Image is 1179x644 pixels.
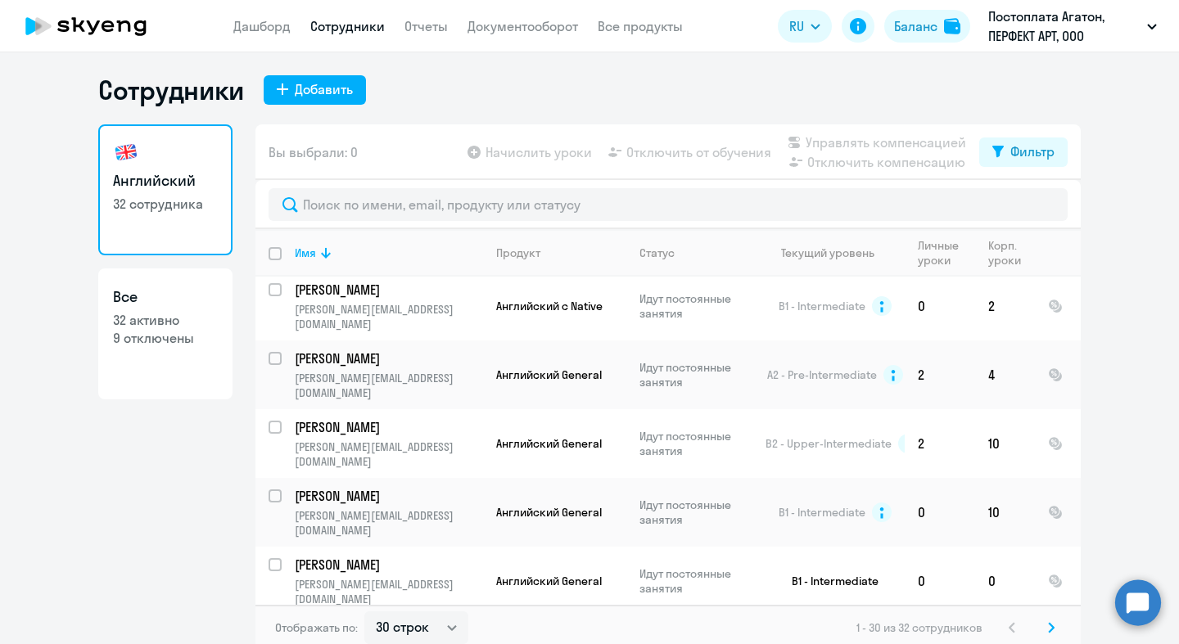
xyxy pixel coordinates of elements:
div: Личные уроки [918,238,964,268]
p: Идут постоянные занятия [639,291,752,321]
div: Продукт [496,245,626,260]
button: Балансbalance [884,10,970,43]
span: Отображать по: [275,620,358,635]
span: B1 - Intermediate [779,505,865,520]
p: Постоплата Агатон, ПЕРФЕКТ АРТ, ООО [988,7,1141,46]
button: Постоплата Агатон, ПЕРФЕКТ АРТ, ООО [980,7,1165,46]
p: [PERSON_NAME][EMAIL_ADDRESS][DOMAIN_NAME] [295,577,482,606]
a: [PERSON_NAME] [295,556,482,574]
span: Английский General [496,574,602,588]
td: 2 [975,272,1035,340]
a: Английский32 сотрудника [98,124,233,255]
a: Все продукты [598,18,683,34]
p: [PERSON_NAME] [295,281,480,299]
div: Продукт [496,245,540,260]
a: [PERSON_NAME] [295,487,482,505]
div: Корп. уроки [988,238,1034,268]
div: Текущий уровень [781,245,874,260]
p: Идут постоянные занятия [639,429,752,458]
img: balance [944,18,960,34]
p: [PERSON_NAME][EMAIL_ADDRESS][DOMAIN_NAME] [295,508,482,538]
h1: Сотрудники [98,74,244,106]
td: 4 [975,340,1035,409]
td: 0 [905,547,975,615]
span: B1 - Intermediate [779,299,865,313]
td: 2 [905,409,975,478]
p: [PERSON_NAME][EMAIL_ADDRESS][DOMAIN_NAME] [295,439,482,469]
a: Дашборд [233,18,291,34]
p: [PERSON_NAME][EMAIL_ADDRESS][DOMAIN_NAME] [295,302,482,331]
span: 1 - 30 из 32 сотрудников [856,620,982,635]
span: Английский с Native [496,299,603,313]
td: 0 [905,272,975,340]
div: Добавить [295,79,353,99]
span: A2 - Pre-Intermediate [767,367,877,382]
span: Английский General [496,367,602,382]
td: B1 - Intermediate [752,547,905,615]
div: Статус [639,245,675,260]
button: Добавить [264,75,366,105]
img: english [113,139,139,165]
a: [PERSON_NAME] [295,418,482,436]
button: Фильтр [979,137,1068,167]
a: Сотрудники [310,18,385,34]
span: Английский General [496,436,602,451]
p: [PERSON_NAME] [295,487,480,505]
button: RU [778,10,832,43]
td: 10 [975,409,1035,478]
span: B2 - Upper-Intermediate [766,436,892,451]
p: [PERSON_NAME] [295,556,480,574]
p: Идут постоянные занятия [639,360,752,390]
div: Фильтр [1010,142,1055,161]
div: Баланс [894,16,937,36]
p: [PERSON_NAME] [295,418,480,436]
p: 9 отключены [113,329,218,347]
p: Идут постоянные занятия [639,498,752,527]
p: [PERSON_NAME] [295,349,480,367]
div: Текущий уровень [766,245,904,260]
input: Поиск по имени, email, продукту или статусу [269,188,1068,221]
a: Документооборот [468,18,578,34]
a: [PERSON_NAME] [295,281,482,299]
p: 32 активно [113,311,218,329]
p: Идут постоянные занятия [639,566,752,596]
td: 0 [905,478,975,547]
a: Отчеты [404,18,448,34]
div: Личные уроки [918,238,974,268]
h3: Все [113,286,218,308]
td: 2 [905,340,975,409]
div: Корп. уроки [988,238,1023,268]
h3: Английский [113,170,218,191]
div: Имя [295,245,482,260]
span: RU [789,16,804,36]
p: [PERSON_NAME][EMAIL_ADDRESS][DOMAIN_NAME] [295,371,482,400]
span: Английский General [496,505,602,520]
a: [PERSON_NAME] [295,349,482,367]
a: Все32 активно9 отключены [98,268,233,399]
div: Статус [639,245,752,260]
td: 10 [975,478,1035,547]
div: Имя [295,245,316,260]
span: Вы выбрали: 0 [269,142,358,162]
p: 32 сотрудника [113,195,218,213]
td: 0 [975,547,1035,615]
